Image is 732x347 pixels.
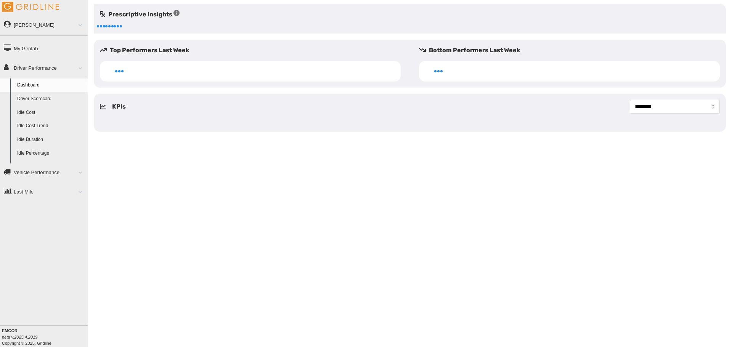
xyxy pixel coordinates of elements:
h5: Top Performers Last Week [100,46,407,55]
a: Idle Cost [14,106,88,120]
a: Idle Percentage [14,147,88,160]
i: beta v.2025.4.2019 [2,335,37,339]
a: Driver Scorecard [14,92,88,106]
h5: Bottom Performers Last Week [419,46,726,55]
b: EMCOR [2,328,18,333]
a: Dashboard [14,78,88,92]
a: Idle Percentage Trend [14,160,88,174]
a: Idle Duration [14,133,88,147]
div: Copyright © 2025, Gridline [2,328,88,346]
img: Gridline [2,2,59,12]
h5: KPIs [112,102,126,111]
h5: Prescriptive Insights [100,10,180,19]
a: Idle Cost Trend [14,119,88,133]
